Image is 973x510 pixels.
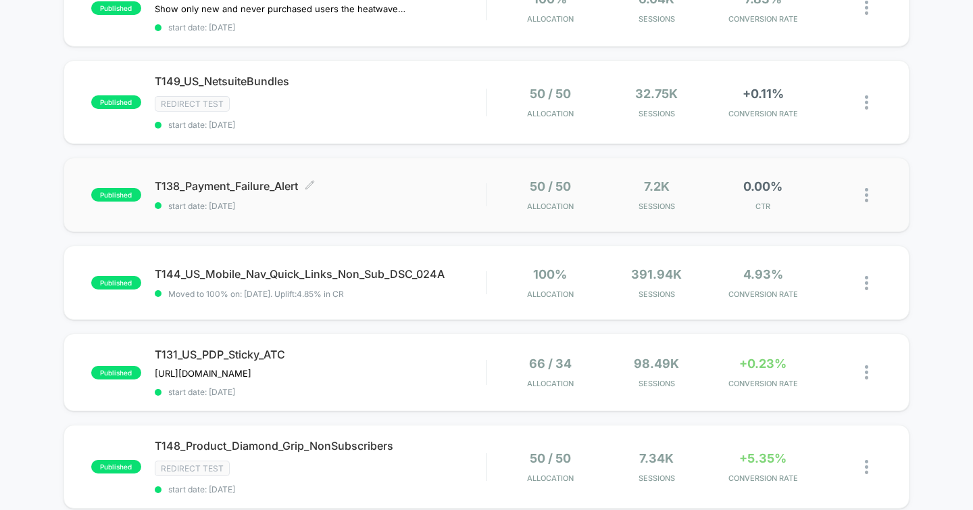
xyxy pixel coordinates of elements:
img: close [865,95,868,110]
span: published [91,1,141,15]
span: published [91,366,141,379]
img: close [865,1,868,15]
span: Allocation [527,14,574,24]
span: +0.11% [743,87,784,101]
span: Moved to 100% on: [DATE] . Uplift: 4.85% in CR [168,289,344,299]
span: start date: [DATE] [155,201,487,211]
span: 50 / 50 [530,87,571,101]
span: 4.93% [743,267,783,281]
span: T131_US_PDP_Sticky_ATC [155,348,487,361]
span: Allocation [527,202,574,211]
span: T148_Product_Diamond_Grip_NonSubscribers [155,439,487,453]
span: CONVERSION RATE [714,473,813,483]
span: published [91,460,141,473]
span: CONVERSION RATE [714,379,813,388]
img: close [865,188,868,202]
span: T149_US_NetsuiteBundles [155,74,487,88]
span: 100% [533,267,567,281]
span: 0.00% [743,179,782,193]
span: T144_US_Mobile_Nav_Quick_Links_Non_Sub_DSC_024A [155,267,487,281]
span: [URL][DOMAIN_NAME] [155,368,251,379]
span: CONVERSION RATE [714,109,813,118]
span: 7.34k [639,451,674,465]
img: close [865,365,868,379]
span: Allocation [527,473,574,483]
img: close [865,460,868,474]
span: Allocation [527,379,574,388]
span: 391.94k [631,267,682,281]
span: Sessions [607,473,706,483]
span: CONVERSION RATE [714,289,813,299]
span: Sessions [607,109,706,118]
span: CTR [714,202,813,211]
span: 32.75k [635,87,678,101]
span: published [91,188,141,202]
span: Show only new and never purchased users the heatwave bundle upsell on PDP. PDP has been out-perfo... [155,3,405,14]
span: CONVERSION RATE [714,14,813,24]
span: start date: [DATE] [155,387,487,397]
span: Allocation [527,109,574,118]
span: published [91,276,141,289]
span: Sessions [607,289,706,299]
span: 50 / 50 [530,451,571,465]
span: +5.35% [739,451,787,465]
span: Redirect Test [155,96,230,112]
span: Redirect Test [155,461,230,476]
span: Sessions [607,14,706,24]
span: 7.2k [644,179,670,193]
span: 50 / 50 [530,179,571,193]
span: +0.23% [739,356,787,371]
span: start date: [DATE] [155,484,487,494]
span: Sessions [607,202,706,211]
span: published [91,95,141,109]
span: start date: [DATE] [155,120,487,130]
span: Allocation [527,289,574,299]
span: start date: [DATE] [155,22,487,32]
span: T138_Payment_Failure_Alert [155,179,487,193]
img: close [865,276,868,290]
span: Sessions [607,379,706,388]
span: 66 / 34 [529,356,572,371]
span: 98.49k [634,356,679,371]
